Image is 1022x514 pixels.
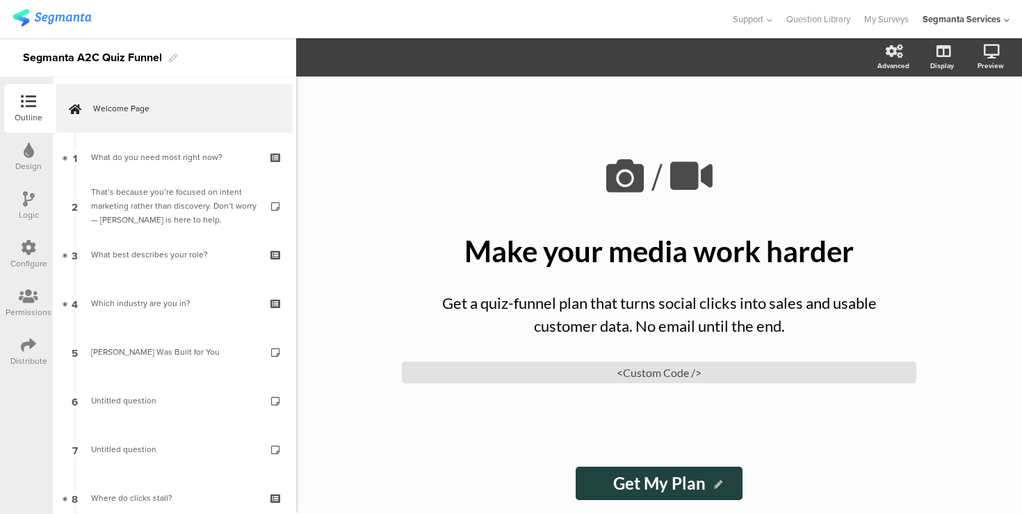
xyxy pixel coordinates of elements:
a: 2 That’s because you’re focused on intent marketing rather than discovery. Don’t worry — [PERSON_... [56,182,293,230]
div: Where do clicks stall? [91,491,257,505]
span: Untitled question [91,443,156,456]
span: 2 [72,198,78,214]
div: Outline [15,111,42,124]
div: Segmanta A2C Quiz Funnel [23,47,162,69]
span: 1 [73,150,77,165]
span: 6 [72,393,78,408]
input: Start [576,467,742,500]
p: Make your media work harder [402,234,916,268]
span: 7 [72,442,78,457]
div: Design [15,160,42,172]
div: That’s because you’re focused on intent marketing rather than discovery. Don’t worry — Segmanta i... [91,185,257,227]
div: Preview [978,61,1004,71]
div: Distribute [10,355,47,367]
a: 4 Which industry are you in? [56,279,293,328]
div: Display [930,61,954,71]
a: Welcome Page [56,84,293,133]
span: 5 [72,344,78,360]
span: 3 [72,247,78,262]
a: 1 What do you need most right now? [56,133,293,182]
div: <Custom Code /> [402,362,916,383]
div: Logic [19,209,39,221]
div: Segmanta Was Built for You [91,345,257,359]
div: Configure [10,257,47,270]
a: 6 Untitled question [56,376,293,425]
a: 5 [PERSON_NAME] Was Built for You [56,328,293,376]
span: Welcome Page [93,102,271,115]
p: Get a quiz-funnel plan that turns social clicks into sales and usable customer data. No email unt... [416,291,902,337]
span: Untitled question [91,394,156,407]
span: Support [733,13,763,26]
div: Which industry are you in? [91,296,257,310]
span: / [651,150,663,204]
div: Advanced [877,61,909,71]
span: 4 [72,296,78,311]
a: 3 What best describes your role? [56,230,293,279]
span: 8 [72,490,78,506]
a: 7 Untitled question [56,425,293,474]
div: What do you need most right now? [91,150,257,164]
div: Permissions [6,306,51,319]
div: What best describes your role? [91,248,257,262]
img: segmanta logo [13,9,91,26]
div: Segmanta Services [923,13,1000,26]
